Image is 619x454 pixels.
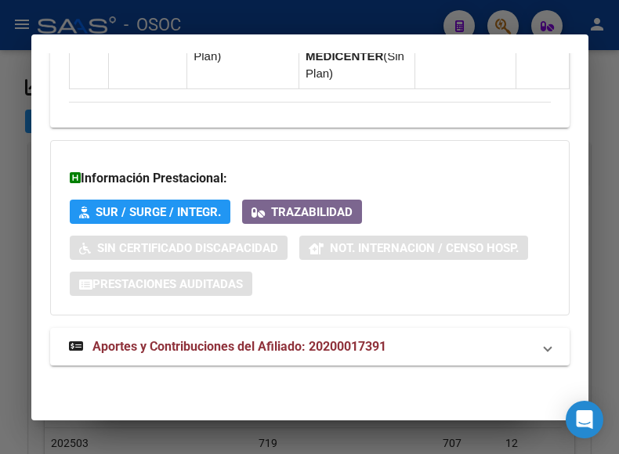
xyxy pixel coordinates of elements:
div: Open Intercom Messenger [566,401,603,438]
button: Trazabilidad [242,200,362,224]
button: Prestaciones Auditadas [70,272,252,296]
span: Trazabilidad [271,205,353,219]
span: Not. Internacion / Censo Hosp. [330,241,519,255]
h3: Información Prestacional: [70,169,550,188]
mat-expansion-panel-header: Aportes y Contribuciones del Afiliado: 20200017391 [50,328,570,366]
span: Sin Certificado Discapacidad [97,241,278,255]
button: Not. Internacion / Censo Hosp. [299,236,528,260]
span: SUR / SURGE / INTEGR. [96,205,221,219]
button: Sin Certificado Discapacidad [70,236,288,260]
button: SUR / SURGE / INTEGR. [70,200,230,224]
span: Aportes y Contribuciones del Afiliado: 20200017391 [92,339,386,354]
span: Prestaciones Auditadas [92,277,243,291]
